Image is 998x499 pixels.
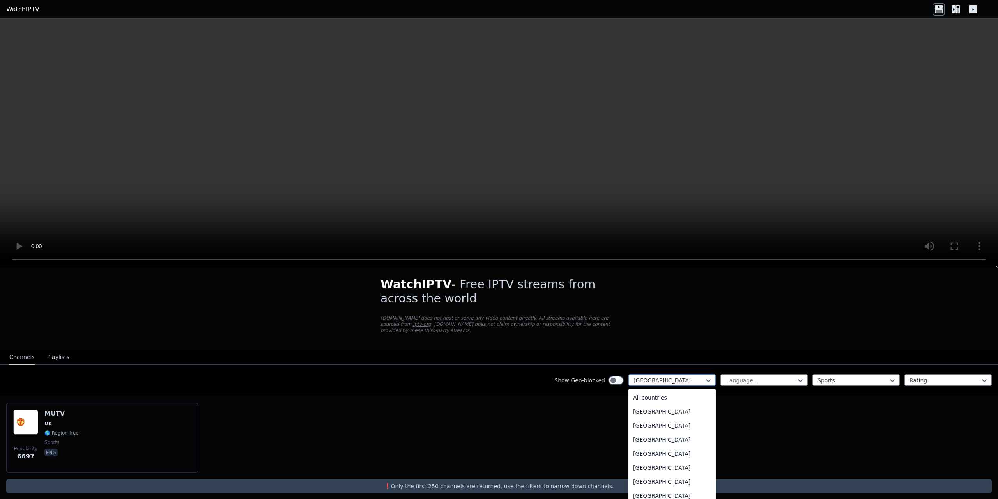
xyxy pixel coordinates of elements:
span: sports [44,439,59,446]
a: WatchIPTV [6,5,39,14]
span: Popularity [14,446,37,452]
span: 6697 [17,452,35,461]
p: eng [44,449,58,456]
button: Channels [9,350,35,365]
button: Playlists [47,350,69,365]
img: MUTV [13,410,38,435]
div: [GEOGRAPHIC_DATA] [628,461,716,475]
span: UK [44,421,52,427]
h1: - Free IPTV streams from across the world [380,277,618,305]
div: [GEOGRAPHIC_DATA] [628,405,716,419]
span: 🌎 Region-free [44,430,79,436]
div: [GEOGRAPHIC_DATA] [628,447,716,461]
a: iptv-org [413,321,431,327]
div: [GEOGRAPHIC_DATA] [628,475,716,489]
div: All countries [628,391,716,405]
h6: MUTV [44,410,79,417]
p: ❗️Only the first 250 channels are returned, use the filters to narrow down channels. [9,482,989,490]
span: WatchIPTV [380,277,452,291]
div: [GEOGRAPHIC_DATA] [628,419,716,433]
div: [GEOGRAPHIC_DATA] [628,433,716,447]
p: [DOMAIN_NAME] does not host or serve any video content directly. All streams available here are s... [380,315,618,334]
label: Show Geo-blocked [554,376,605,384]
